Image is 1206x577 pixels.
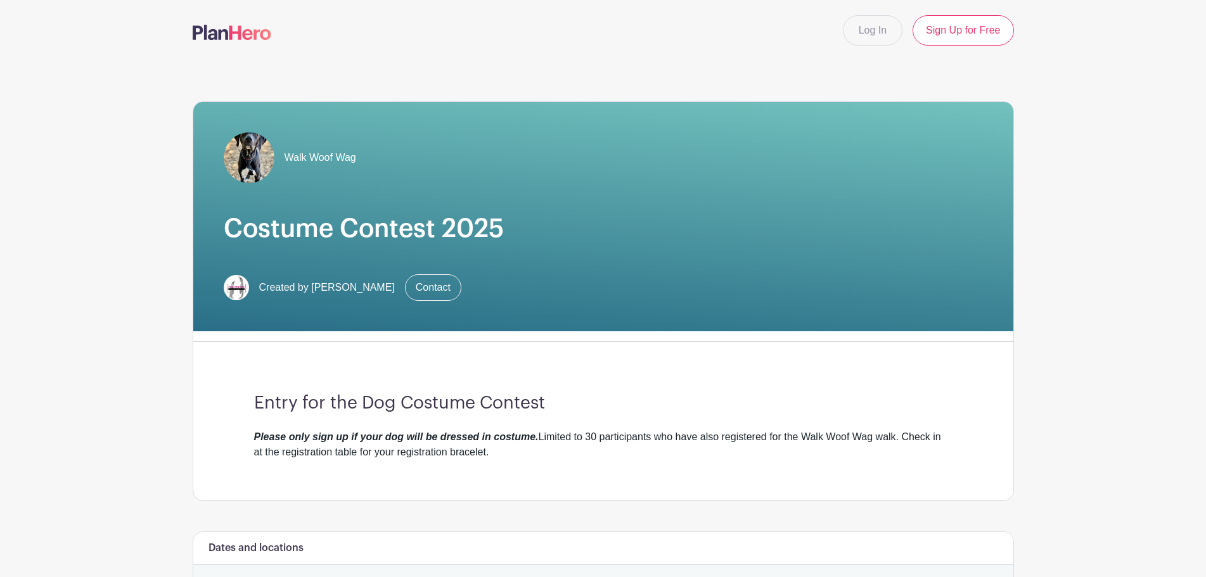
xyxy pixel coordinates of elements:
h1: Costume Contest 2025 [224,213,983,244]
em: Please only sign up if your dog will be dressed in costume. [254,431,539,442]
span: Created by [PERSON_NAME] [259,280,395,295]
img: logo-507f7623f17ff9eddc593b1ce0a138ce2505c220e1c5a4e2b4648c50719b7d32.svg [193,25,271,40]
a: Log In [843,15,902,46]
span: Walk Woof Wag [285,150,356,165]
h3: Entry for the Dog Costume Contest [254,393,953,414]
a: Contact [405,274,461,301]
a: Sign Up for Free [913,15,1013,46]
div: Limited to 30 participants who have also registered for the Walk Woof Wag walk. Check in at the r... [254,429,953,460]
h6: Dates and locations [208,542,304,554]
img: IMG_1498.jpg [224,132,274,183]
img: PP%20LOGO.png [224,275,249,300]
